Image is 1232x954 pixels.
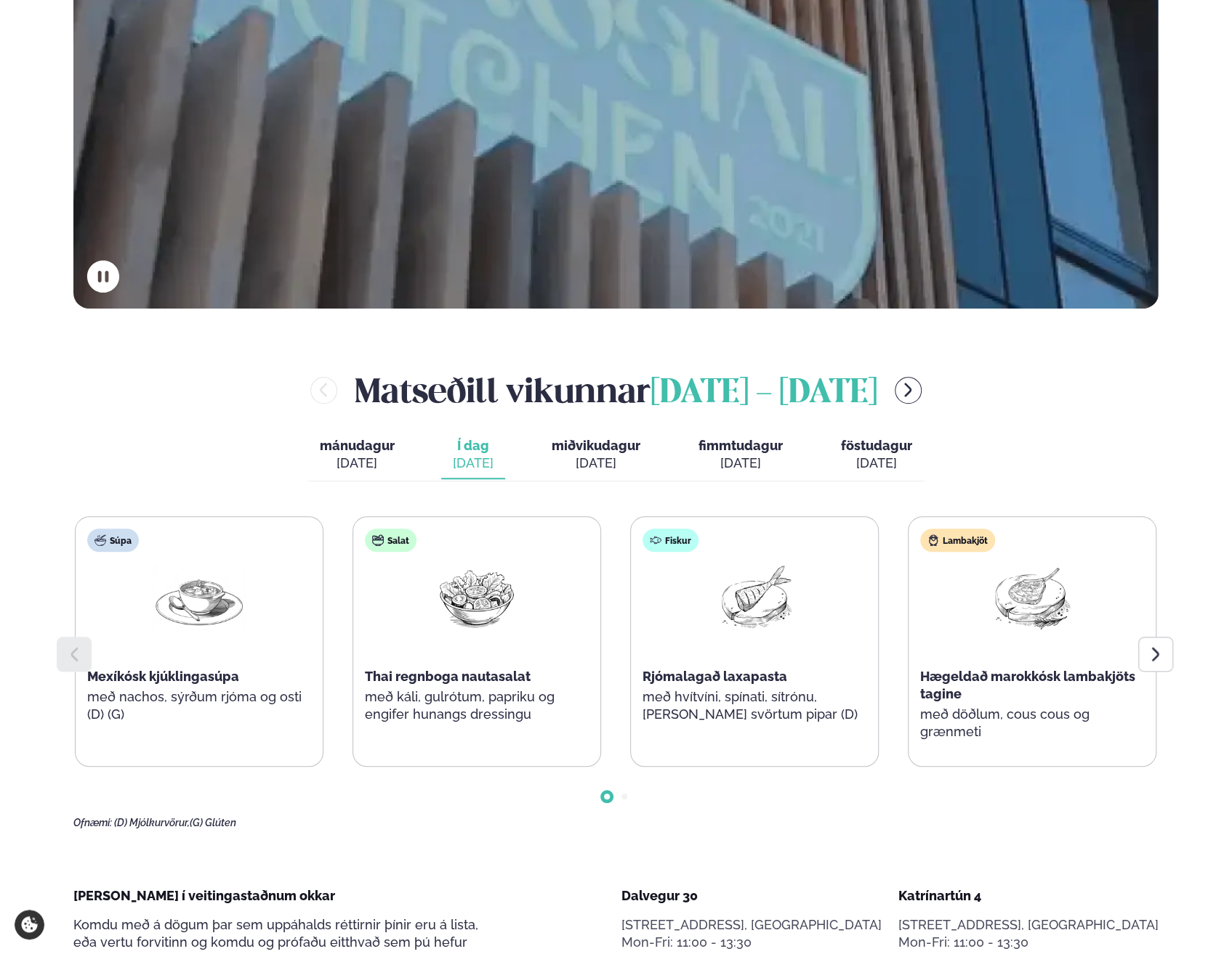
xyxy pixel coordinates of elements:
span: Rjómalagað laxapasta [643,669,787,684]
button: mánudagur [DATE] [308,431,406,479]
button: menu-btn-right [895,377,922,404]
span: [DATE] - [DATE] [651,378,877,409]
div: Súpa [87,529,139,552]
div: Lambakjöt [920,529,995,552]
div: Katrínartún 4 [898,887,1159,905]
p: [STREET_ADDRESS], [GEOGRAPHIC_DATA] [621,916,882,934]
a: Cookie settings [15,910,44,939]
button: menu-btn-left [310,377,337,404]
h2: Matseðill vikunnar [355,367,877,414]
img: Fish.png [708,563,801,631]
p: [STREET_ADDRESS], [GEOGRAPHIC_DATA] [898,916,1159,934]
img: Lamb.svg [927,534,939,546]
img: Soup.png [153,563,246,631]
span: mánudagur [320,438,395,453]
div: [DATE] [320,454,395,472]
span: [PERSON_NAME] í veitingastaðnum okkar [73,888,335,903]
button: föstudagur [DATE] [829,431,924,479]
p: með káli, gulrótum, papriku og engifer hunangs dressingu [365,688,589,723]
img: salad.svg [372,534,384,546]
div: Dalvegur 30 [621,887,882,905]
div: Mon-Fri: 11:00 - 13:30 [621,934,882,951]
p: með hvítvíni, spínati, sítrónu, [PERSON_NAME] svörtum pipar (D) [643,688,866,723]
div: [DATE] [841,454,912,472]
p: með nachos, sýrðum rjóma og osti (D) (G) [87,688,311,723]
img: Salad.png [430,563,523,631]
span: miðvikudagur [552,438,640,453]
p: með döðlum, cous cous og grænmeti [920,706,1144,741]
span: fimmtudagur [698,438,783,453]
img: fish.svg [650,534,661,546]
span: (D) Mjólkurvörur, [114,817,190,828]
div: [DATE] [552,454,640,472]
div: Salat [365,529,416,552]
div: [DATE] [453,454,494,472]
span: (G) Glúten [190,817,236,828]
div: Mon-Fri: 11:00 - 13:30 [898,934,1159,951]
span: Hægeldað marokkósk lambakjöts tagine [920,669,1135,701]
button: fimmtudagur [DATE] [687,431,794,479]
div: Fiskur [643,529,698,552]
span: Mexíkósk kjúklingasúpa [87,669,239,684]
span: Ofnæmi: [73,817,112,828]
img: Lamb-Meat.png [986,563,1079,631]
button: Í dag [DATE] [441,431,505,479]
span: Go to slide 1 [604,794,610,799]
img: soup.svg [94,534,106,546]
span: Go to slide 2 [621,794,627,799]
button: miðvikudagur [DATE] [540,431,652,479]
span: föstudagur [841,438,912,453]
div: [DATE] [698,454,783,472]
span: Thai regnboga nautasalat [365,669,531,684]
span: Í dag [453,437,494,454]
